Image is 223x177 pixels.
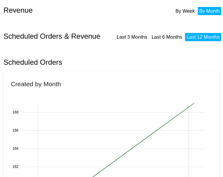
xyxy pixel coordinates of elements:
[198,7,221,15] li: By Month
[12,110,19,114] text: 168
[152,34,182,40] a: Last 6 Months
[117,34,147,40] a: Last 3 Months
[187,34,220,40] a: Last 12 Months
[12,129,19,133] text: 166
[12,165,19,169] text: 162
[11,80,61,87] h2: Created by Month
[174,7,197,15] li: By Week
[12,147,19,151] text: 164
